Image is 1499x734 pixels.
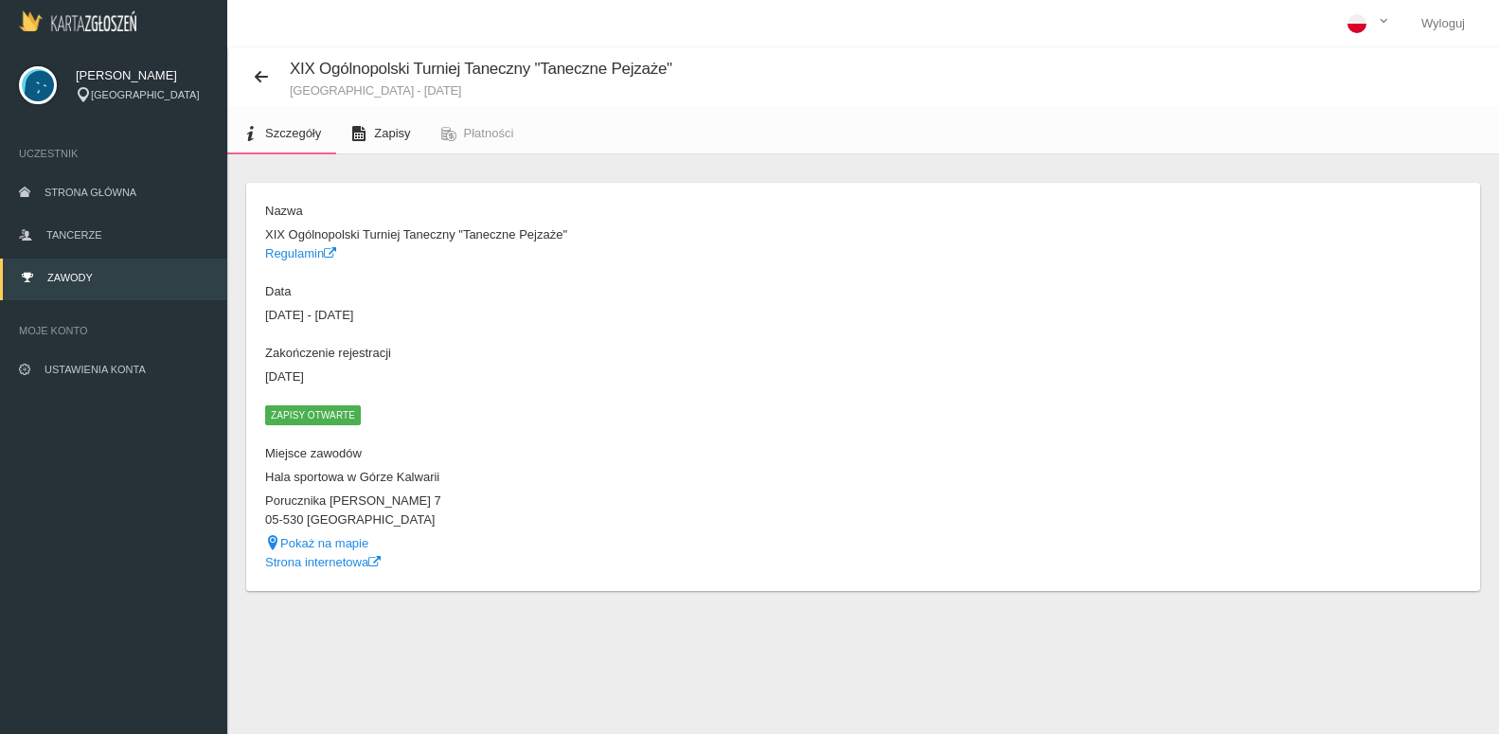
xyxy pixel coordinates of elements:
dd: [DATE] - [DATE] [265,306,854,325]
dd: 05-530 [GEOGRAPHIC_DATA] [265,510,854,529]
span: [PERSON_NAME] [76,66,208,85]
a: Płatności [426,113,529,154]
span: Szczegóły [265,126,321,140]
dd: Hala sportowa w Górze Kalwarii [265,468,854,487]
a: Pokaż na mapie [265,536,368,550]
dt: Data [265,282,854,301]
span: XIX Ogólnopolski Turniej Taneczny "Taneczne Pejzaże" [290,60,672,78]
dd: [DATE] [265,367,854,386]
span: Moje konto [19,321,208,340]
span: Ustawienia konta [45,364,146,375]
span: Zawody [47,272,93,283]
img: Logo [19,10,136,31]
a: Zapisy [336,113,425,154]
dd: XIX Ogólnopolski Turniej Taneczny "Taneczne Pejzaże" [265,225,854,244]
a: Szczegóły [227,113,336,154]
img: svg [19,66,57,104]
dt: Zakończenie rejestracji [265,344,854,363]
span: Płatności [464,126,514,140]
a: Strona internetowa [265,555,381,569]
a: Regulamin [265,246,336,260]
span: Tancerze [46,229,101,241]
dt: Miejsce zawodów [265,444,854,463]
dt: Nazwa [265,202,854,221]
small: [GEOGRAPHIC_DATA] - [DATE] [290,84,672,97]
div: [GEOGRAPHIC_DATA] [76,87,208,103]
a: Zapisy otwarte [265,407,361,421]
span: Zapisy [374,126,410,140]
span: Uczestnik [19,144,208,163]
dd: Porucznika [PERSON_NAME] 7 [265,492,854,510]
span: Strona główna [45,187,136,198]
span: Zapisy otwarte [265,405,361,424]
